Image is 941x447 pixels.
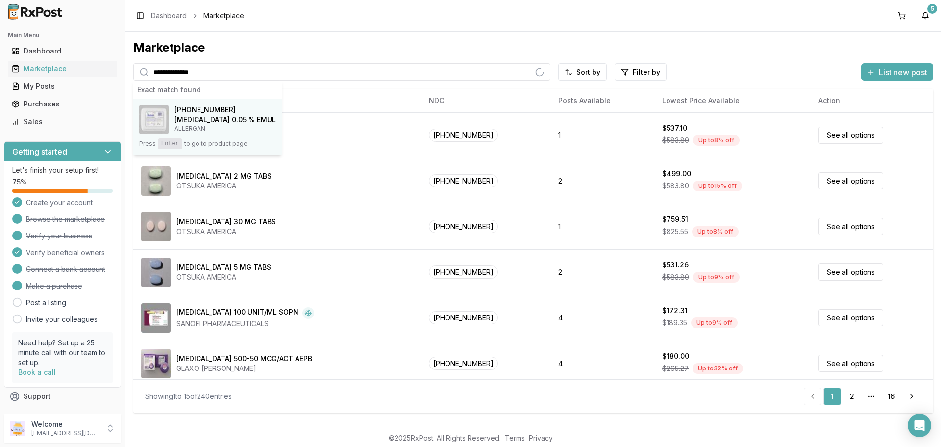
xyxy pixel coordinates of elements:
a: See all options [818,218,883,235]
div: $180.00 [662,351,689,361]
span: [PHONE_NUMBER] [174,105,236,115]
a: Invite your colleagues [26,315,98,324]
td: 4 [550,341,654,386]
a: Marketplace [8,60,117,78]
a: See all options [818,263,883,281]
div: GLAXO [PERSON_NAME] [176,364,312,373]
div: [MEDICAL_DATA] 30 MG TABS [176,217,276,227]
p: [EMAIL_ADDRESS][DOMAIN_NAME] [31,429,99,437]
span: $583.80 [662,181,689,191]
div: Up to 9 % off [691,317,738,328]
h3: Getting started [12,146,67,158]
a: 2 [843,388,861,405]
span: Verify your business [26,231,92,241]
div: Showing 1 to 15 of 240 entries [145,392,232,401]
button: Support [4,388,121,405]
img: Abilify 2 MG TABS [141,166,171,196]
a: Post a listing [26,298,66,308]
td: 2 [550,249,654,295]
div: [MEDICAL_DATA] 500-50 MCG/ACT AEPB [176,354,312,364]
span: $265.27 [662,364,689,373]
div: Dashboard [12,46,113,56]
th: Posts Available [550,89,654,112]
span: [PHONE_NUMBER] [429,357,498,370]
span: to go to product page [184,140,248,148]
span: [PHONE_NUMBER] [429,265,498,279]
nav: breadcrumb [151,11,244,21]
img: Abilify 30 MG TABS [141,212,171,241]
button: Filter by [615,63,667,81]
span: Verify beneficial owners [26,248,105,258]
button: My Posts [4,79,121,94]
span: Press [139,140,156,148]
span: [PHONE_NUMBER] [429,129,498,142]
span: [PHONE_NUMBER] [429,220,498,233]
span: Connect a bank account [26,264,105,274]
span: Create your account [26,198,93,208]
img: Admelog SoloStar 100 UNIT/ML SOPN [141,303,171,333]
div: SANOFI PHARMACEUTICALS [176,319,314,329]
span: Marketplace [203,11,244,21]
a: Sales [8,113,117,131]
nav: pagination [804,388,921,405]
a: Privacy [529,434,553,442]
div: OTSUKA AMERICA [176,272,271,282]
a: Dashboard [8,42,117,60]
div: My Posts [12,81,113,91]
span: $825.55 [662,227,688,237]
div: $499.00 [662,169,691,179]
button: Sales [4,114,121,130]
button: Restasis 0.05 % EMUL[PHONE_NUMBER][MEDICAL_DATA] 0.05 % EMULALLERGANPressEnterto go to product page [133,99,282,155]
button: Marketplace [4,61,121,77]
span: List new post [879,66,927,78]
div: Marketplace [12,64,113,74]
h2: Main Menu [8,31,117,39]
span: 75 % [12,177,27,187]
span: [PHONE_NUMBER] [429,311,498,324]
img: Advair Diskus 500-50 MCG/ACT AEPB [141,349,171,378]
button: Sort by [558,63,607,81]
div: $759.51 [662,214,688,224]
button: List new post [861,63,933,81]
h4: [MEDICAL_DATA] 0.05 % EMUL [174,115,276,125]
a: 16 [882,388,900,405]
span: Sort by [576,67,600,77]
td: 2 [550,158,654,204]
p: Welcome [31,420,99,429]
a: Terms [505,434,525,442]
div: Sales [12,117,113,127]
a: See all options [818,127,883,144]
button: Feedback [4,405,121,423]
a: Dashboard [151,11,187,21]
a: See all options [818,355,883,372]
div: Up to 15 % off [693,181,742,191]
img: User avatar [10,421,25,436]
p: Let's finish your setup first! [12,165,113,175]
th: Action [811,89,933,112]
div: [MEDICAL_DATA] 5 MG TABS [176,263,271,272]
div: 5 [927,4,937,14]
div: [MEDICAL_DATA] 100 UNIT/ML SOPN [176,307,298,319]
div: Marketplace [133,40,933,55]
p: ALLERGAN [174,125,276,132]
a: See all options [818,172,883,189]
a: Go to next page [902,388,921,405]
button: 5 [917,8,933,24]
th: NDC [421,89,550,112]
p: Need help? Set up a 25 minute call with our team to set up. [18,338,107,368]
div: Up to 9 % off [693,272,740,283]
th: Lowest Price Available [654,89,811,112]
span: Browse the marketplace [26,214,105,224]
img: Abilify 5 MG TABS [141,258,171,287]
button: Purchases [4,96,121,112]
a: Purchases [8,95,117,113]
div: OTSUKA AMERICA [176,181,272,191]
div: $537.10 [662,123,687,133]
div: Purchases [12,99,113,109]
div: Up to 8 % off [693,135,740,146]
td: 4 [550,295,654,341]
a: Book a call [18,368,56,376]
span: Filter by [633,67,660,77]
span: [PHONE_NUMBER] [429,174,498,187]
span: Make a purchase [26,281,82,291]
